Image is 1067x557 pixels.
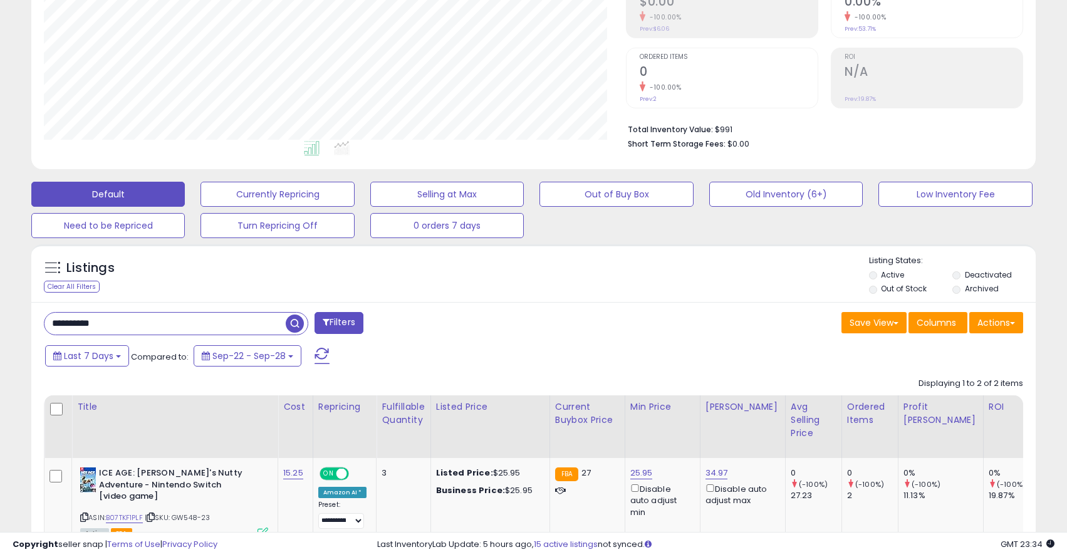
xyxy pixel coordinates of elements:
div: Preset: [318,501,367,529]
div: 11.13% [903,490,983,501]
div: seller snap | | [13,539,217,551]
label: Out of Stock [881,283,927,294]
div: $25.95 [436,467,540,479]
div: 0 [791,467,841,479]
span: $0.00 [727,138,749,150]
span: Columns [917,316,956,329]
div: Fulfillable Quantity [382,400,425,427]
h2: 0 [640,65,818,81]
button: Selling at Max [370,182,524,207]
b: Total Inventory Value: [628,124,713,135]
span: | SKU: GW548-23 [145,513,211,523]
span: Sep-22 - Sep-28 [212,350,286,362]
div: Disable auto adjust min [630,482,690,518]
div: 3 [382,467,420,479]
li: $991 [628,121,1014,136]
a: 15.25 [283,467,303,479]
span: OFF [347,469,367,479]
div: Clear All Filters [44,281,100,293]
span: ON [321,469,336,479]
strong: Copyright [13,538,58,550]
div: 19.87% [989,490,1039,501]
div: Ordered Items [847,400,893,427]
label: Archived [965,283,999,294]
button: Turn Repricing Off [200,213,354,238]
div: Last InventoryLab Update: 5 hours ago, not synced. [377,539,1054,551]
a: B07TKF1PLF [106,513,143,523]
div: Min Price [630,400,695,414]
div: Disable auto adjust max [705,482,776,506]
button: Last 7 Days [45,345,129,367]
label: Active [881,269,904,280]
small: -100.00% [645,83,681,92]
b: Listed Price: [436,467,493,479]
h2: N/A [845,65,1023,81]
div: Displaying 1 to 2 of 2 items [919,378,1023,390]
button: Old Inventory (6+) [709,182,863,207]
img: 519KE+urAsL._SL40_.jpg [80,467,96,492]
button: Need to be Repriced [31,213,185,238]
button: Low Inventory Fee [878,182,1032,207]
a: 34.97 [705,467,728,479]
small: (-100%) [997,479,1026,489]
div: Cost [283,400,308,414]
a: 15 active listings [534,538,598,550]
p: Listing States: [869,255,1036,267]
a: Privacy Policy [162,538,217,550]
button: Sep-22 - Sep-28 [194,345,301,367]
div: Profit [PERSON_NAME] [903,400,978,427]
h5: Listings [66,259,115,277]
div: ROI [989,400,1034,414]
a: Terms of Use [107,538,160,550]
small: (-100%) [912,479,940,489]
b: Business Price: [436,484,505,496]
div: 2 [847,490,898,501]
div: [PERSON_NAME] [705,400,780,414]
span: Compared to: [131,351,189,363]
button: Currently Repricing [200,182,354,207]
button: Filters [315,312,363,334]
small: Prev: 2 [640,95,657,103]
button: Default [31,182,185,207]
small: -100.00% [645,13,681,22]
button: Save View [841,312,907,333]
span: ROI [845,54,1023,61]
span: 27 [581,467,591,479]
small: -100.00% [850,13,886,22]
button: Columns [908,312,967,333]
div: Repricing [318,400,372,414]
div: Listed Price [436,400,544,414]
span: Ordered Items [640,54,818,61]
button: Out of Buy Box [539,182,693,207]
small: Prev: 19.87% [845,95,876,103]
label: Deactivated [965,269,1012,280]
small: Prev: 53.71% [845,25,876,33]
small: FBA [555,467,578,481]
div: $25.95 [436,485,540,496]
span: Last 7 Days [64,350,113,362]
a: 25.95 [630,467,653,479]
button: 0 orders 7 days [370,213,524,238]
button: Actions [969,312,1023,333]
div: Avg Selling Price [791,400,836,440]
div: 27.23 [791,490,841,501]
div: 0 [847,467,898,479]
small: (-100%) [799,479,828,489]
b: ICE AGE: [PERSON_NAME]'s Nutty Adventure - Nintendo Switch [video game] [99,467,251,506]
small: Prev: $6.06 [640,25,669,33]
div: 0% [989,467,1039,479]
b: Short Term Storage Fees: [628,138,726,149]
span: 2025-10-6 23:34 GMT [1001,538,1054,550]
div: Title [77,400,273,414]
div: Current Buybox Price [555,400,620,427]
small: (-100%) [855,479,884,489]
div: 0% [903,467,983,479]
div: Amazon AI * [318,487,367,498]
